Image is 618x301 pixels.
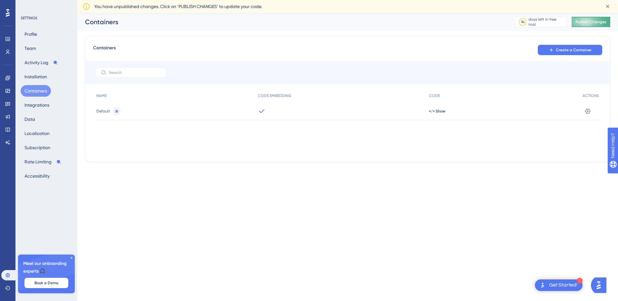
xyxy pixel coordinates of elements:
span: Containers [93,44,116,56]
button: Data [21,113,39,125]
button: Integrations [21,99,53,111]
div: SETTINGS [21,15,73,21]
img: launcher-image-alternative-text [539,281,546,289]
span: CODE [429,93,440,98]
div: Containers [85,17,499,26]
input: Search [109,70,161,75]
button: Activity Log [21,57,62,68]
div: Get Started! [549,282,577,289]
button: Accessibility [21,170,53,182]
button: Installation [21,71,51,83]
div: 14 [521,19,525,24]
div: 1 [577,278,583,284]
span: Need Help? [15,2,40,9]
span: ACTIONS [583,93,599,98]
button: Containers [21,85,51,97]
button: Subscription [21,142,54,153]
span: NAME [96,93,107,98]
span: Publish Changes [575,19,606,24]
button: </> Show [429,109,445,114]
span: Create a Container [556,47,592,53]
button: Localization [21,128,53,139]
span: You have unpublished changes. Click on ‘PUBLISH CHANGES’ to update your code. [94,3,262,10]
span: Book a Demo [34,280,58,286]
div: days left in free trial [528,17,564,27]
button: Book a Demo [24,278,68,288]
button: Team [21,43,40,54]
div: Open Get Started! checklist, remaining modules: 1 [535,279,583,291]
button: Create a Container [538,45,602,55]
button: Rate Limiting [21,156,65,168]
button: Publish Changes [572,17,610,27]
span: Default [96,109,110,114]
span: CODE EMBEDDING [258,93,291,98]
iframe: UserGuiding AI Assistant Launcher [591,276,610,295]
span: Meet our onboarding experts 🎧 [23,260,70,275]
button: Profile [21,28,41,40]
